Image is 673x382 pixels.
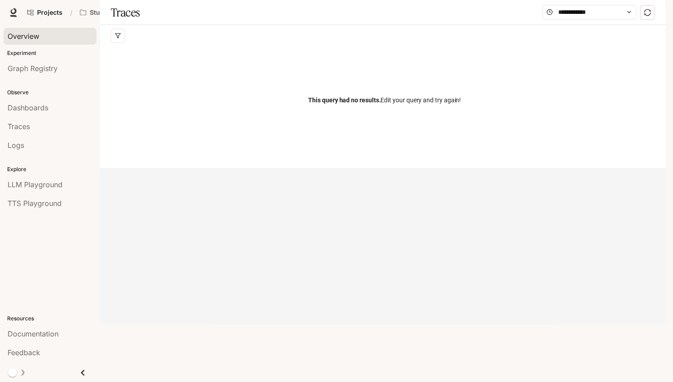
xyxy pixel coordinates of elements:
span: Projects [37,9,63,17]
p: Studio13 [90,9,117,17]
span: Edit your query and try again! [308,95,461,105]
h1: Traces [111,4,140,21]
button: Open workspace menu [76,4,130,21]
div: / [67,8,76,17]
span: This query had no results. [308,97,380,104]
a: Go to projects [23,4,67,21]
span: sync [644,9,651,16]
